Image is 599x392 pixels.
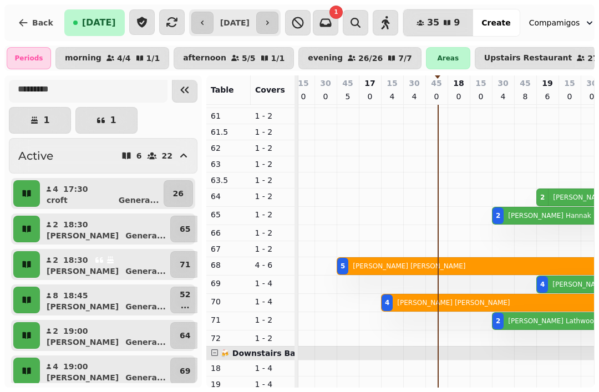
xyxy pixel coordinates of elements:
[180,365,190,376] p: 69
[65,54,101,63] p: morning
[42,216,168,242] button: 218:30[PERSON_NAME]Genera...
[64,9,125,36] button: [DATE]
[587,91,596,102] p: 0
[211,314,246,325] p: 71
[521,91,530,102] p: 8
[255,142,291,154] p: 1 - 2
[63,184,88,195] p: 17:30
[211,85,234,94] span: Table
[298,47,422,69] button: evening26/267/7
[508,211,591,220] p: [PERSON_NAME] Hannak
[43,116,49,125] p: 1
[427,18,439,27] span: 35
[496,317,500,325] div: 2
[540,280,545,289] div: 4
[47,337,119,348] p: [PERSON_NAME]
[299,91,308,102] p: 0
[47,266,119,277] p: [PERSON_NAME]
[180,289,190,300] p: 52
[32,19,53,27] span: Back
[174,47,294,69] button: afternoon5/51/1
[180,223,190,235] p: 65
[211,142,246,154] p: 62
[164,180,193,207] button: 26
[529,17,580,28] span: Compamigos
[172,77,197,103] button: Collapse sidebar
[55,47,169,69] button: morning4/41/1
[409,78,419,89] p: 30
[42,322,168,349] button: 219:00[PERSON_NAME]Genera...
[211,379,246,390] p: 19
[47,301,119,312] p: [PERSON_NAME]
[211,363,246,374] p: 18
[136,152,142,160] p: 6
[481,19,510,27] span: Create
[321,91,330,102] p: 0
[586,78,597,89] p: 30
[183,54,226,63] p: afternoon
[476,91,485,102] p: 0
[496,211,500,220] div: 2
[211,126,246,138] p: 61.5
[220,349,322,358] span: 🍻 Downstairs Bar Area
[9,107,71,134] button: 1
[170,287,200,313] button: 52...
[52,325,59,337] p: 2
[255,191,291,202] p: 1 - 2
[255,379,291,390] p: 1 - 4
[52,361,59,372] p: 4
[63,325,88,337] p: 19:00
[242,54,256,62] p: 5 / 5
[255,126,291,138] p: 1 - 2
[42,287,168,313] button: 818:45[PERSON_NAME]Genera...
[42,358,168,384] button: 419:00[PERSON_NAME]Genera...
[387,78,397,89] p: 15
[211,278,246,289] p: 69
[170,251,200,278] button: 71
[9,138,197,174] button: Active622
[42,180,161,207] button: 417:30croftGenera...
[211,227,246,238] p: 66
[119,195,159,206] p: Genera ...
[52,219,59,230] p: 2
[385,298,389,307] div: 4
[364,78,375,89] p: 17
[180,300,190,311] p: ...
[255,259,291,271] p: 4 - 6
[255,85,285,94] span: Covers
[180,330,190,341] p: 64
[7,47,51,69] div: Periods
[125,372,166,383] p: Genera ...
[211,209,246,220] p: 65
[410,91,419,102] p: 4
[397,298,510,307] p: [PERSON_NAME] [PERSON_NAME]
[255,243,291,254] p: 1 - 2
[366,91,374,102] p: 0
[484,54,572,63] p: Upstairs Restaurant
[454,18,460,27] span: 9
[211,259,246,271] p: 68
[255,110,291,121] p: 1 - 2
[170,216,200,242] button: 65
[52,290,59,301] p: 8
[431,78,441,89] p: 45
[9,9,62,36] button: Back
[63,361,88,372] p: 19:00
[255,333,291,344] p: 1 - 2
[47,230,119,241] p: [PERSON_NAME]
[52,184,59,195] p: 4
[75,107,138,134] button: 1
[125,337,166,348] p: Genera ...
[63,290,88,301] p: 18:45
[170,322,200,349] button: 64
[358,54,383,62] p: 26 / 26
[498,78,508,89] p: 30
[454,91,463,102] p: 0
[473,9,519,36] button: Create
[453,78,464,89] p: 18
[211,296,246,307] p: 70
[170,358,200,384] button: 69
[388,91,397,102] p: 4
[255,296,291,307] p: 1 - 4
[353,262,465,271] p: [PERSON_NAME] [PERSON_NAME]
